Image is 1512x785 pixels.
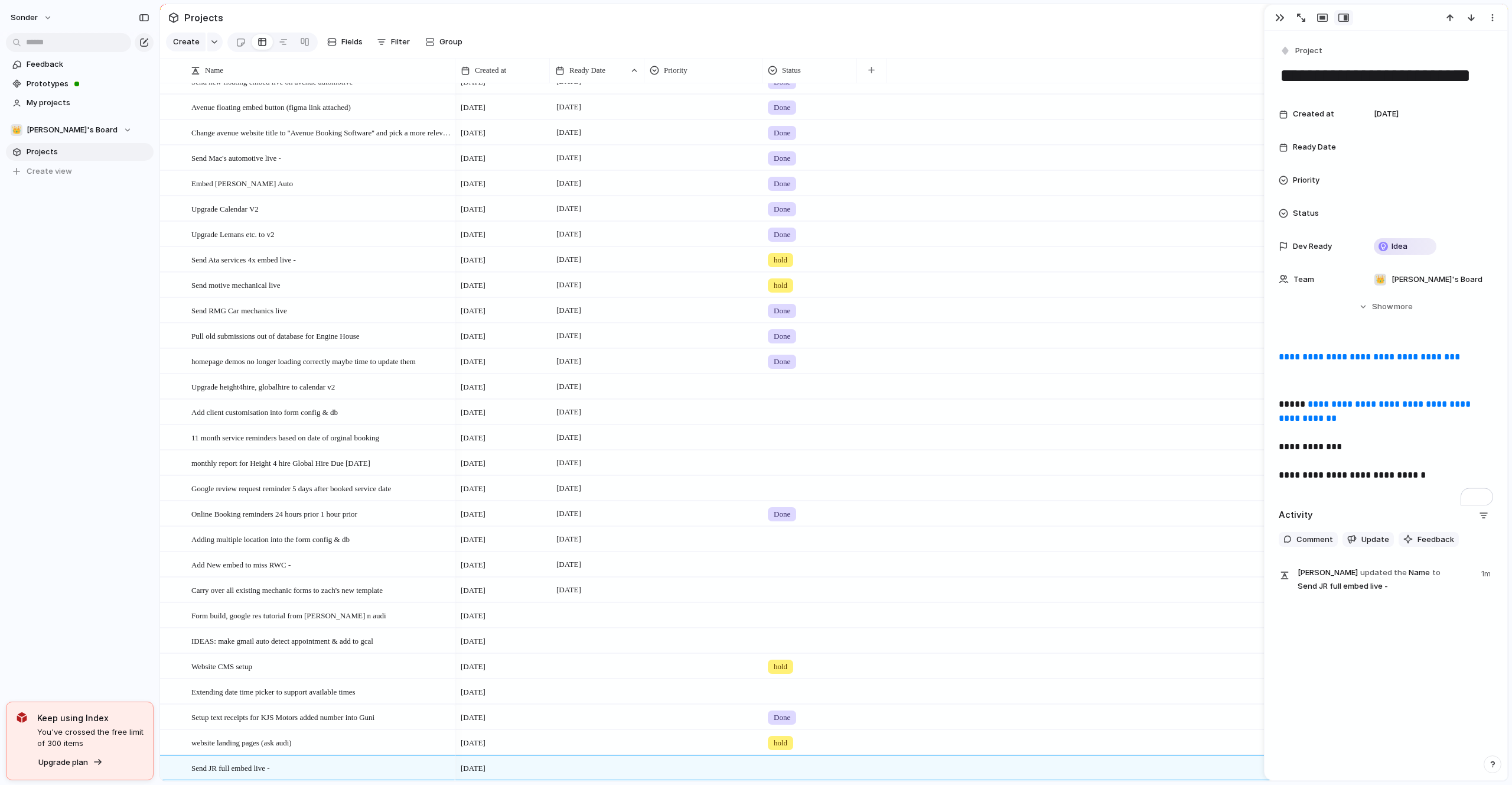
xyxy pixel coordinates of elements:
span: to [1432,567,1441,579]
span: updated the [1360,567,1407,579]
span: more [1394,301,1413,313]
span: [DATE] [553,278,584,292]
span: [DATE] [461,610,485,622]
span: Status [1293,207,1319,219]
button: sonder [5,8,58,27]
button: Filter [372,33,415,51]
span: Created at [475,64,506,76]
span: Add New embed to miss RWC - [191,557,291,571]
span: Setup text receipts for KJS Motors added number into Guni [191,710,374,724]
span: [DATE] [461,483,485,495]
span: [DATE] [461,585,485,596]
span: hold [774,737,787,749]
span: [DATE] [461,712,485,724]
span: [DATE] [553,354,584,368]
span: [DATE] [553,557,584,572]
span: [DATE] [553,583,584,597]
span: [PERSON_NAME] [1298,567,1358,579]
button: Create [166,33,206,51]
span: Done [774,712,790,724]
span: Feedback [27,59,149,70]
span: [DATE] [553,507,584,521]
a: Feedback [6,56,154,73]
span: [DATE] [553,151,584,165]
span: Done [774,153,790,164]
span: [DATE] [461,686,485,698]
span: [DATE] [461,229,485,241]
span: Show [1372,301,1393,313]
span: sonder [11,12,38,24]
span: [DATE] [553,202,584,216]
span: Google review request reminder 5 days after booked service date [191,481,391,495]
button: Update [1342,532,1394,547]
span: Form build, google res tutorial from [PERSON_NAME] n audi [191,608,386,622]
span: Comment [1296,534,1333,546]
span: You've crossed the free limit of 300 items [37,726,144,750]
span: [DATE] [461,381,485,393]
span: Status [782,64,801,76]
span: [DATE] [461,102,485,113]
span: [DATE] [1374,108,1399,120]
span: Done [774,178,790,190]
span: Filter [391,36,410,48]
span: [DATE] [553,100,584,114]
span: Extending date time picker to support available times [191,685,356,698]
span: Feedback [1417,534,1454,546]
span: Done [774,203,790,215]
span: Change avenue website title to ''Avenue Booking Software'' and pick a more relevant image ask aud... [191,125,451,139]
span: Done [774,229,790,241]
span: Carry over all existing mechanic forms to zach's new template [191,583,383,596]
span: [DATE] [553,532,584,546]
span: Pull old submissions out of database for Engine House [191,329,360,342]
button: Upgrade plan [35,754,106,771]
span: Create [173,36,200,48]
span: Send JR full embed live - [191,761,270,774]
span: Priority [1293,174,1319,186]
a: My projects [6,94,154,112]
span: [DATE] [461,153,485,164]
span: Projects [182,7,226,28]
span: Add client customisation into form config & db [191,405,338,419]
span: Send motive mechanical live [191,278,281,291]
button: 👑[PERSON_NAME]'s Board [6,121,154,139]
span: [PERSON_NAME]'s Board [1392,274,1482,286]
span: [DATE] [461,305,485,317]
span: [DATE] [461,763,485,774]
div: To enrich screen reader interactions, please activate Accessibility in Grammarly extension settings [1279,350,1493,492]
span: website landing pages (ask audi) [191,735,292,749]
span: [DATE] [553,303,584,317]
span: Created at [1293,108,1334,120]
span: [DATE] [461,178,485,190]
a: Prototypes [6,75,154,93]
span: 11 month service reminders based on date of orginal booking [191,430,379,444]
span: [DATE] [461,127,485,139]
a: Projects [6,143,154,161]
div: 👑 [11,124,22,136]
span: [DATE] [461,458,485,469]
span: Upgrade plan [38,757,88,768]
span: Projects [27,146,149,158]
span: Name Send JR full embed live - [1298,566,1474,592]
span: Done [774,127,790,139]
span: Online Booking reminders 24 hours prior 1 hour prior [191,507,357,520]
span: Done [774,508,790,520]
span: [DATE] [461,280,485,291]
button: Showmore [1279,296,1493,317]
span: Send Mac's automotive live - [191,151,281,164]
span: Upgrade Lemans etc. to v2 [191,227,274,241]
span: Create view [27,166,72,177]
span: [DATE] [461,661,485,673]
h2: Activity [1279,508,1313,522]
span: 1m [1481,566,1493,580]
span: [DATE] [461,254,485,266]
span: [DATE] [461,737,485,749]
span: My projects [27,97,149,109]
span: Send RMG Car mechanics live [191,303,287,317]
span: Name [205,64,223,76]
span: [DATE] [461,635,485,647]
span: [DATE] [553,430,584,445]
span: Avenue floating embed button (figma link attached) [191,100,351,113]
span: homepage demos no longer loading correctly maybe time to update them [191,354,416,368]
span: Adding multiple location into the form config & db [191,532,350,546]
span: Group [439,36,462,48]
